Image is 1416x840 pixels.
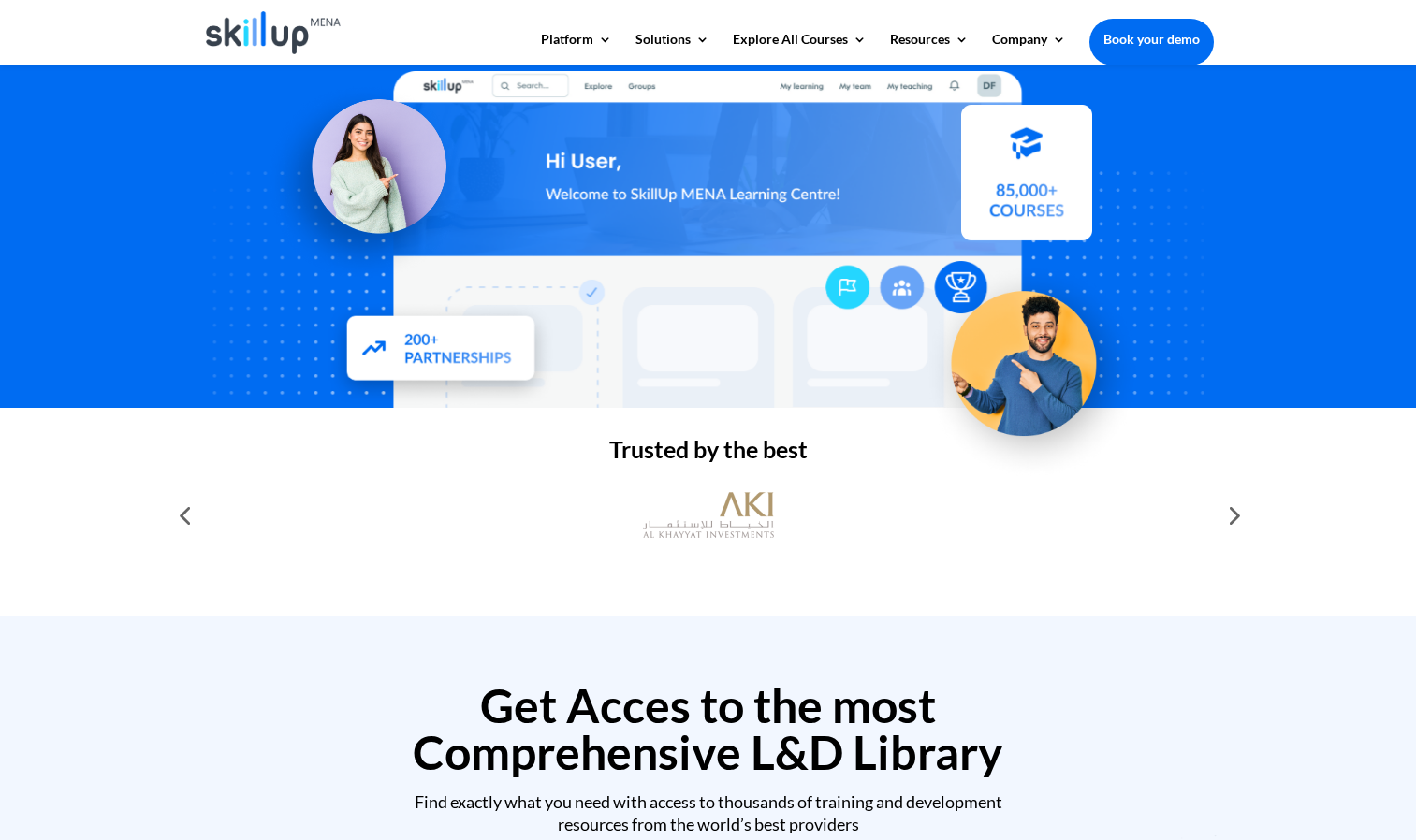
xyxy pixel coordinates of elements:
[203,438,1214,471] h2: Trusted by the best
[263,79,465,281] img: Learning Management Solution - SkillUp
[961,113,1092,249] img: Courses library - SkillUp MENA
[203,791,1214,835] div: Find exactly what you need with access to thousands of training and development resources from th...
[324,297,556,406] img: Partners - SkillUp Mena
[920,251,1143,473] img: Upskill your workforce - SkillUp
[992,33,1066,65] a: Company
[643,483,774,548] img: al khayyat investments logo
[206,11,342,54] img: Skillup Mena
[733,33,867,65] a: Explore All Courses
[1104,638,1416,840] iframe: Chat Widget
[890,33,969,65] a: Resources
[635,33,709,65] a: Solutions
[541,33,612,65] a: Platform
[203,682,1214,785] h2: Get Acces to the most Comprehensive L&D Library
[1089,19,1214,60] a: Book your demo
